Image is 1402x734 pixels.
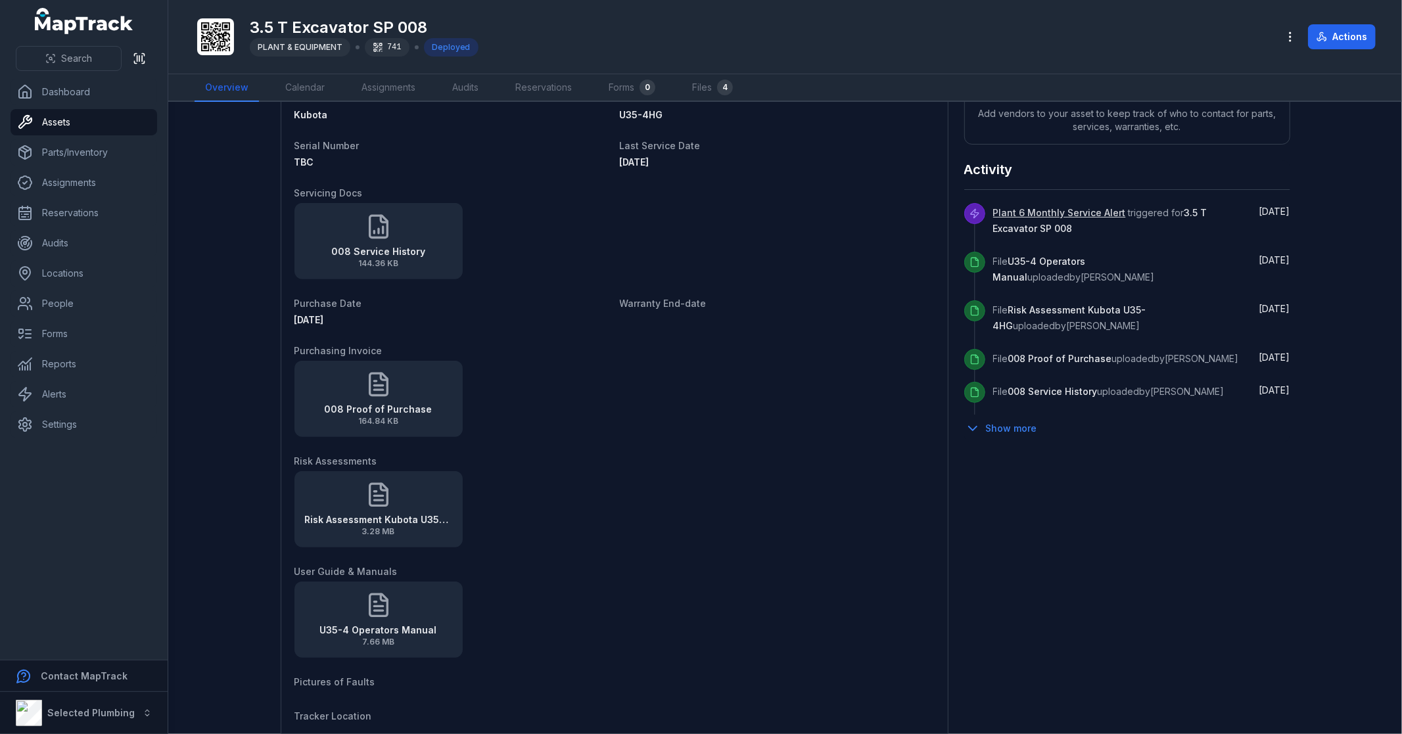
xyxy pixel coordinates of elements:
a: Locations [11,260,157,287]
time: 9/18/2025, 8:29:47 AM [1259,384,1290,396]
span: PLANT & EQUIPMENT [258,42,342,52]
span: File uploaded by [PERSON_NAME] [993,353,1239,364]
a: People [11,290,157,317]
a: Forms0 [598,74,666,102]
time: 9/18/2025, 8:29:47 AM [1259,352,1290,363]
span: 144.36 KB [331,258,425,269]
span: Tracker Location [294,710,372,722]
span: TBC [294,156,314,168]
a: Assignments [11,170,157,196]
span: 7.66 MB [320,637,437,647]
a: Overview [195,74,259,102]
strong: Risk Assessment Kubota U35-4HG [305,513,452,526]
h1: 3.5 T Excavator SP 008 [250,17,479,38]
span: [DATE] [1259,206,1290,217]
span: triggered for [993,207,1207,234]
div: Deployed [424,38,479,57]
a: Reservations [11,200,157,226]
time: 9/18/2025, 8:29:47 AM [1259,303,1290,314]
span: Add vendors to your asset to keep track of who to contact for parts, services, warranties, etc. [965,97,1290,144]
button: Actions [1308,24,1376,49]
button: Search [16,46,122,71]
span: Purchasing Invoice [294,345,383,356]
a: Calendar [275,74,335,102]
span: [DATE] [620,156,649,168]
span: 008 Proof of Purchase [1008,353,1112,364]
span: File uploaded by [PERSON_NAME] [993,304,1146,331]
span: Serial Number [294,140,360,151]
div: 741 [365,38,409,57]
a: Assets [11,109,157,135]
span: Warranty End-date [620,298,707,309]
h2: Activity [964,160,1013,179]
a: Reservations [505,74,582,102]
a: Alerts [11,381,157,407]
span: [DATE] [1259,254,1290,265]
button: Show more [964,415,1046,442]
span: [DATE] [1259,303,1290,314]
span: [DATE] [1259,384,1290,396]
strong: Contact MapTrack [41,670,128,681]
div: 0 [640,80,655,95]
span: Kubota [294,109,328,120]
time: 1/26/2025, 12:00:00 AM [620,156,649,168]
span: Servicing Docs [294,187,363,198]
a: Parts/Inventory [11,139,157,166]
span: Purchase Date [294,298,362,309]
strong: 008 Proof of Purchase [325,403,432,416]
span: U35-4HG [620,109,663,120]
span: U35-4 Operators Manual [993,256,1086,283]
time: 9/18/2025, 8:29:48 AM [1259,254,1290,265]
span: File uploaded by [PERSON_NAME] [993,386,1225,397]
a: Assignments [351,74,426,102]
strong: Selected Plumbing [47,707,135,718]
span: Pictures of Faults [294,676,375,687]
a: Forms [11,321,157,347]
span: 008 Service History [1008,386,1098,397]
a: Files4 [682,74,743,102]
span: Last Service Date [620,140,701,151]
a: Settings [11,411,157,438]
a: Plant 6 Monthly Service Alert [993,206,1126,219]
strong: U35-4 Operators Manual [320,624,437,637]
span: User Guide & Manuals [294,566,398,577]
strong: 008 Service History [331,245,425,258]
span: [DATE] [1259,352,1290,363]
span: Search [61,52,92,65]
a: Dashboard [11,79,157,105]
a: Audits [11,230,157,256]
span: [DATE] [294,314,324,325]
span: 164.84 KB [325,416,432,426]
time: 11/19/2018, 12:00:00 AM [294,314,324,325]
a: Audits [442,74,489,102]
span: 3.28 MB [305,526,452,537]
a: Reports [11,351,157,377]
time: 9/18/2025, 8:45:00 AM [1259,206,1290,217]
span: File uploaded by [PERSON_NAME] [993,256,1155,283]
a: MapTrack [35,8,133,34]
span: Risk Assessments [294,455,377,467]
span: Risk Assessment Kubota U35-4HG [993,304,1146,331]
div: 4 [717,80,733,95]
